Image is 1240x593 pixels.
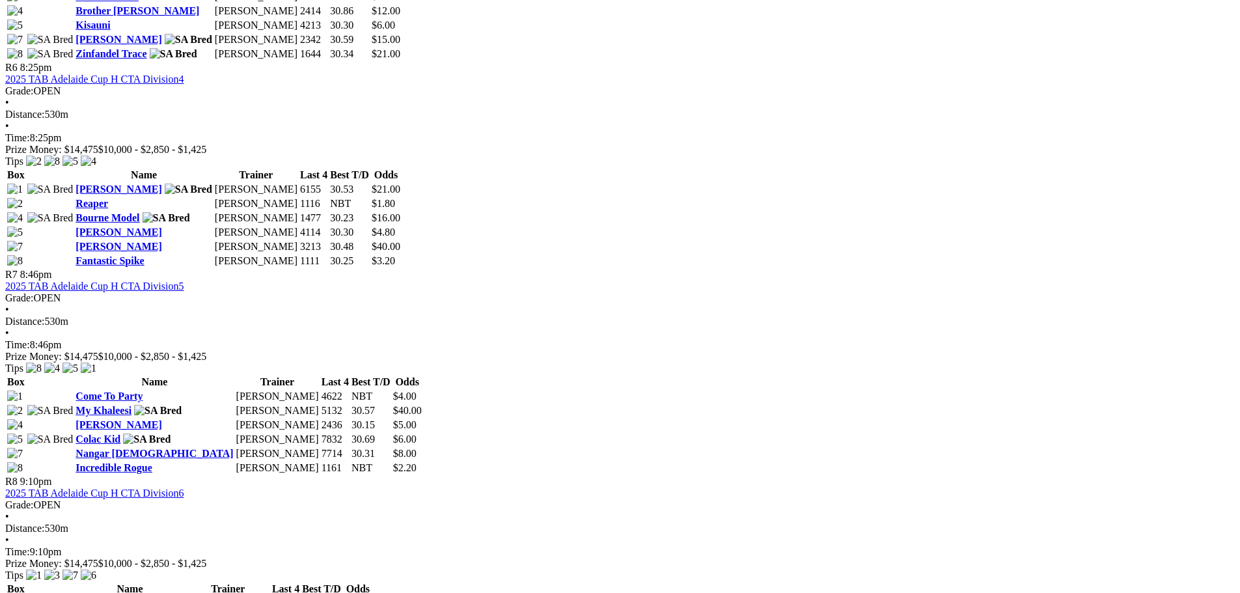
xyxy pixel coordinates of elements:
[5,488,184,499] a: 2025 TAB Adelaide Cup H CTA Division6
[393,376,422,389] th: Odds
[5,339,30,350] span: Time:
[372,227,395,238] span: $4.80
[76,34,161,45] a: [PERSON_NAME]
[5,304,9,315] span: •
[143,212,190,224] img: SA Bred
[5,523,44,534] span: Distance:
[299,226,328,239] td: 4114
[329,212,370,225] td: 30.23
[76,448,233,459] a: Nangar [DEMOGRAPHIC_DATA]
[44,363,60,374] img: 4
[393,391,417,402] span: $4.00
[7,184,23,195] img: 1
[214,197,298,210] td: [PERSON_NAME]
[321,433,350,446] td: 7832
[7,376,25,387] span: Box
[372,20,395,31] span: $6.00
[372,34,400,45] span: $15.00
[5,62,18,73] span: R6
[5,144,1235,156] div: Prize Money: $14,475
[7,391,23,402] img: 1
[7,462,23,474] img: 8
[7,241,23,253] img: 7
[351,376,391,389] th: Best T/D
[5,523,1235,534] div: 530m
[5,74,184,85] a: 2025 TAB Adelaide Cup H CTA Division4
[321,462,350,475] td: 1161
[5,327,9,338] span: •
[76,20,110,31] a: Kisauni
[214,255,298,268] td: [PERSON_NAME]
[329,5,370,18] td: 30.86
[76,462,152,473] a: Incredible Rogue
[62,156,78,167] img: 5
[299,212,328,225] td: 1477
[76,227,161,238] a: [PERSON_NAME]
[5,281,184,292] a: 2025 TAB Adelaide Cup H CTA Division5
[7,34,23,46] img: 7
[393,419,417,430] span: $5.00
[214,48,298,61] td: [PERSON_NAME]
[7,448,23,460] img: 7
[329,48,370,61] td: 30.34
[7,5,23,17] img: 4
[7,198,23,210] img: 2
[7,20,23,31] img: 5
[329,33,370,46] td: 30.59
[5,499,34,510] span: Grade:
[236,404,320,417] td: [PERSON_NAME]
[214,33,298,46] td: [PERSON_NAME]
[393,448,417,459] span: $8.00
[214,226,298,239] td: [PERSON_NAME]
[299,5,328,18] td: 2414
[351,419,391,432] td: 30.15
[5,85,1235,97] div: OPEN
[372,184,400,195] span: $21.00
[62,363,78,374] img: 5
[26,156,42,167] img: 2
[299,255,328,268] td: 1111
[372,48,400,59] span: $21.00
[329,19,370,32] td: 30.30
[236,390,320,403] td: [PERSON_NAME]
[372,212,400,223] span: $16.00
[5,546,1235,558] div: 9:10pm
[5,316,1235,327] div: 530m
[372,255,395,266] span: $3.20
[76,405,131,416] a: My Khaleesi
[76,391,143,402] a: Come To Party
[165,34,212,46] img: SA Bred
[75,169,213,182] th: Name
[7,48,23,60] img: 8
[76,241,161,252] a: [PERSON_NAME]
[351,404,391,417] td: 30.57
[321,419,350,432] td: 2436
[76,255,144,266] a: Fantastic Spike
[236,419,320,432] td: [PERSON_NAME]
[5,120,9,131] span: •
[5,351,1235,363] div: Prize Money: $14,475
[5,499,1235,511] div: OPEN
[329,255,370,268] td: 30.25
[321,404,350,417] td: 5132
[5,132,1235,144] div: 8:25pm
[329,197,370,210] td: NBT
[44,156,60,167] img: 8
[98,351,207,362] span: $10,000 - $2,850 - $1,425
[371,169,401,182] th: Odds
[7,169,25,180] span: Box
[165,184,212,195] img: SA Bred
[5,546,30,557] span: Time:
[5,109,44,120] span: Distance:
[5,85,34,96] span: Grade:
[5,476,18,487] span: R8
[5,570,23,581] span: Tips
[214,212,298,225] td: [PERSON_NAME]
[299,19,328,32] td: 4213
[5,363,23,374] span: Tips
[299,197,328,210] td: 1116
[5,269,18,280] span: R7
[329,183,370,196] td: 30.53
[393,434,417,445] span: $6.00
[329,240,370,253] td: 30.48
